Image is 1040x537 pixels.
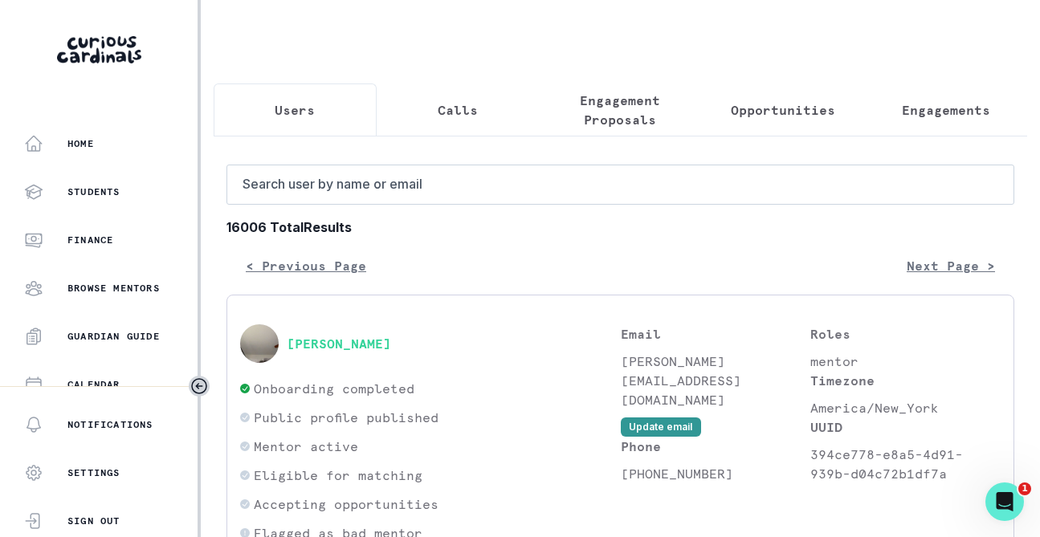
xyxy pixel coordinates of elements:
span: 1 [1018,482,1031,495]
p: Accepting opportunities [254,494,438,514]
p: Email [621,324,811,344]
p: Timezone [810,371,1001,390]
p: Sign Out [67,515,120,527]
p: Settings [67,466,120,479]
button: Toggle sidebar [189,376,210,397]
p: America/New_York [810,398,1001,417]
p: Public profile published [254,408,438,427]
p: Phone [621,437,811,456]
p: 394ce778-e8a5-4d91-939b-d04c72b1df7a [810,445,1001,483]
p: Notifications [67,418,153,431]
p: Roles [810,324,1001,344]
p: UUID [810,417,1001,437]
p: Engagements [902,100,990,120]
p: Calls [438,100,478,120]
button: [PERSON_NAME] [287,336,391,352]
button: Update email [621,417,701,437]
p: Opportunities [731,100,835,120]
p: Browse Mentors [67,282,160,295]
p: [PHONE_NUMBER] [621,464,811,483]
p: Students [67,185,120,198]
iframe: Intercom live chat [985,482,1024,521]
p: Mentor active [254,437,358,456]
button: < Previous Page [226,250,385,282]
b: 16006 Total Results [226,218,1014,237]
button: Next Page > [887,250,1014,282]
p: Eligible for matching [254,466,422,485]
img: Curious Cardinals Logo [57,36,141,63]
p: Onboarding completed [254,379,414,398]
p: [PERSON_NAME][EMAIL_ADDRESS][DOMAIN_NAME] [621,352,811,409]
p: Finance [67,234,113,246]
p: Calendar [67,378,120,391]
p: Guardian Guide [67,330,160,343]
p: Users [275,100,315,120]
p: Home [67,137,94,150]
p: Engagement Proposals [553,91,688,129]
p: mentor [810,352,1001,371]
